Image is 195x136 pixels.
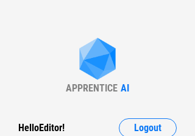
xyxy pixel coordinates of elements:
[73,38,122,82] img: Apprentice AI
[121,82,129,94] div: AI
[134,123,161,133] span: Logout
[66,82,118,94] div: APPRENTICE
